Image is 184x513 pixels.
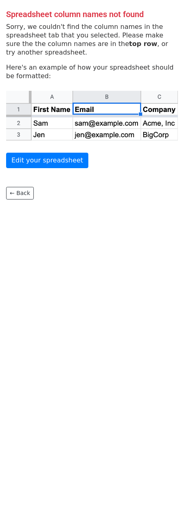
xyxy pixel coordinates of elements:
p: Sorry, we couldn't find the column names in the spreadsheet tab that you selected. Please make su... [6,22,178,57]
strong: top row [129,40,157,48]
a: Edit your spreadsheet [6,153,88,168]
h4: Spreadsheet column names not found [6,9,178,19]
img: google_sheets_email_column-fe0440d1484b1afe603fdd0efe349d91248b687ca341fa437c667602712cb9b1.png [6,91,178,141]
a: ← Back [6,187,34,199]
p: Here's an example of how your spreadsheet should be formatted: [6,63,178,80]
